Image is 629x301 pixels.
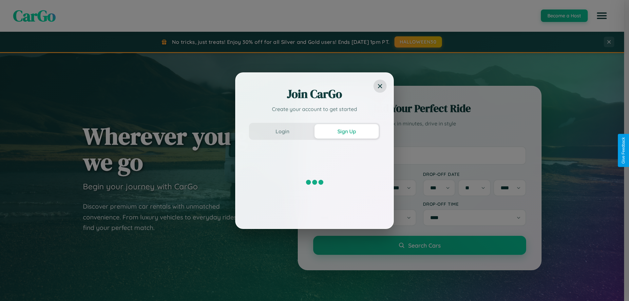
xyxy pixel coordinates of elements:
button: Sign Up [314,124,379,139]
p: Create your account to get started [249,105,380,113]
iframe: Intercom live chat [7,279,22,294]
button: Login [250,124,314,139]
div: Give Feedback [621,137,626,164]
h2: Join CarGo [249,86,380,102]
